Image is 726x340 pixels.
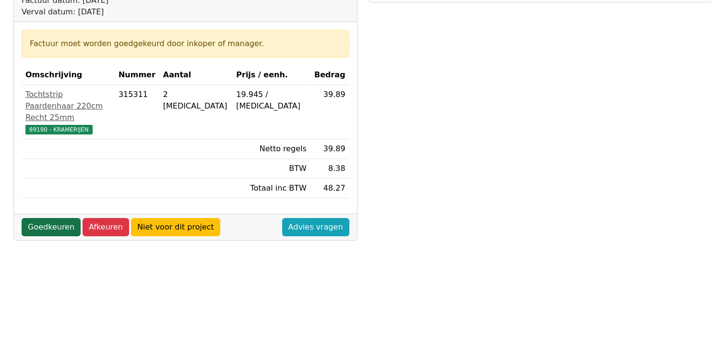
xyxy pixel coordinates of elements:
[22,65,115,85] th: Omschrijving
[310,179,349,198] td: 48.27
[282,218,349,236] a: Advies vragen
[25,89,111,135] a: Tochtstrip Paardenhaar 220cm Recht 25mm89190 - KRAMERIJEN
[83,218,129,236] a: Afkeuren
[232,65,310,85] th: Prijs / eenh.
[236,89,307,112] div: 19.945 / [MEDICAL_DATA]
[131,218,220,236] a: Niet voor dit project
[310,85,349,139] td: 39.89
[115,85,159,139] td: 315311
[232,159,310,179] td: BTW
[159,65,232,85] th: Aantal
[232,139,310,159] td: Netto regels
[310,159,349,179] td: 8.38
[22,218,81,236] a: Goedkeuren
[22,6,190,18] div: Verval datum: [DATE]
[310,139,349,159] td: 39.89
[30,38,341,49] div: Factuur moet worden goedgekeurd door inkoper of manager.
[115,65,159,85] th: Nummer
[25,89,111,123] div: Tochtstrip Paardenhaar 220cm Recht 25mm
[25,125,93,134] span: 89190 - KRAMERIJEN
[310,65,349,85] th: Bedrag
[163,89,228,112] div: 2 [MEDICAL_DATA]
[232,179,310,198] td: Totaal inc BTW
